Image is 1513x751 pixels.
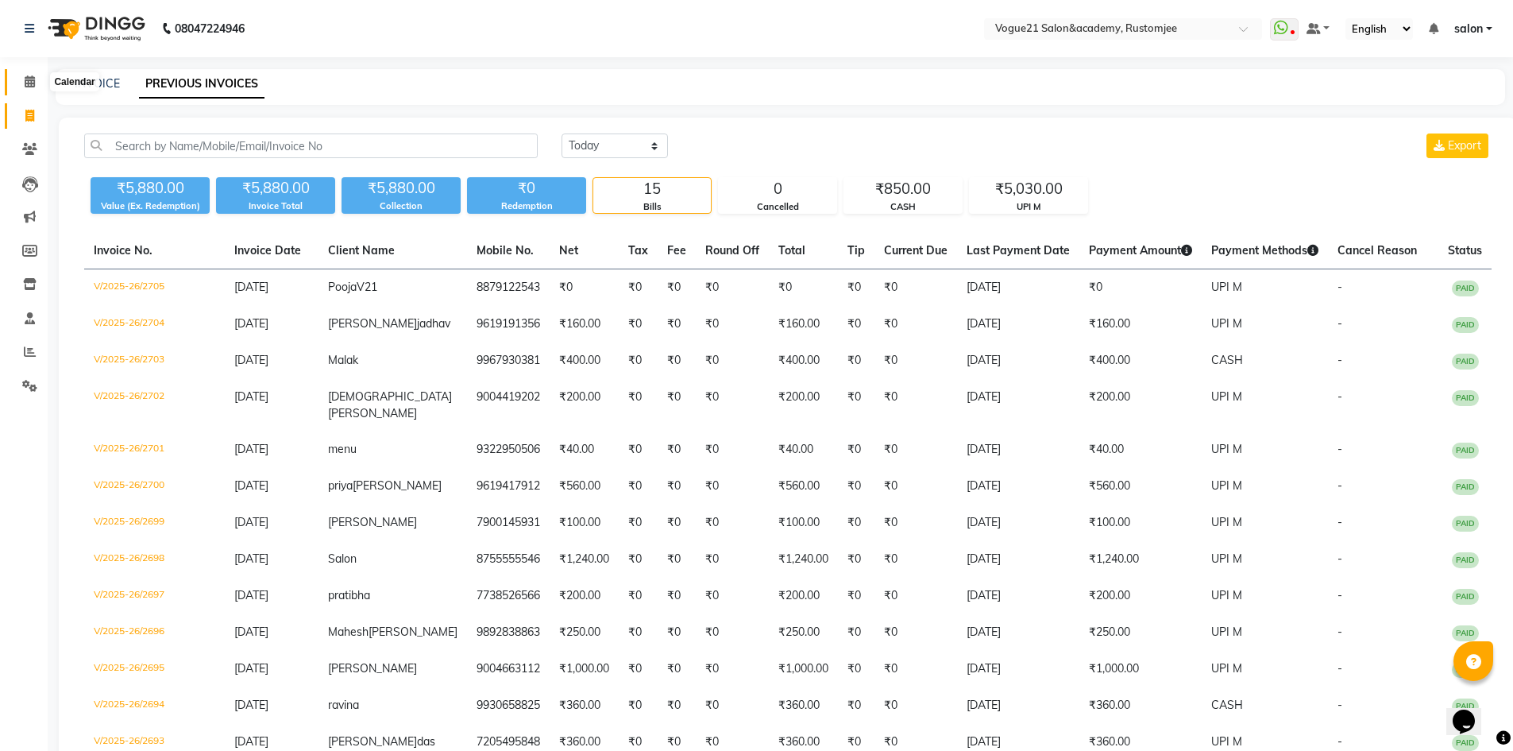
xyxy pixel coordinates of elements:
span: [DATE] [234,478,268,493]
td: 9967930381 [467,343,550,379]
td: ₹0 [658,578,696,614]
td: ₹0 [874,379,957,432]
td: ₹0 [874,468,957,505]
span: - [1337,734,1342,749]
span: UPI M [1211,588,1242,602]
b: 08047224946 [175,6,245,51]
td: V/2025-26/2701 [84,432,225,468]
span: Status [1448,243,1482,257]
span: V21 [357,280,377,294]
span: - [1337,280,1342,294]
td: V/2025-26/2705 [84,269,225,307]
span: [DATE] [234,698,268,712]
span: - [1337,515,1342,529]
span: PAID [1452,516,1479,532]
span: [DATE] [234,625,268,639]
td: ₹0 [696,306,769,343]
td: ₹0 [658,541,696,578]
td: ₹1,000.00 [769,651,838,687]
td: 7900145931 [467,505,550,541]
td: ₹0 [696,379,769,432]
span: - [1337,552,1342,566]
td: [DATE] [957,306,1079,343]
td: ₹250.00 [769,614,838,651]
span: [DATE] [234,552,268,566]
span: Cancel Reason [1337,243,1417,257]
span: PAID [1452,625,1479,641]
td: ₹160.00 [550,306,619,343]
span: - [1337,625,1342,639]
td: ₹0 [619,614,658,651]
span: Client Name [328,243,395,257]
span: PAID [1452,390,1479,406]
td: 8755555546 [467,541,550,578]
span: ravina [328,698,359,712]
span: [DATE] [234,389,268,404]
span: jadhav [417,316,450,331]
td: ₹0 [838,687,874,724]
span: Payment Amount [1089,243,1192,257]
div: Invoice Total [216,199,335,213]
td: ₹0 [1079,269,1202,307]
td: ₹560.00 [769,468,838,505]
span: Current Due [884,243,948,257]
td: ₹100.00 [1079,505,1202,541]
td: V/2025-26/2695 [84,651,225,687]
span: PAID [1452,662,1479,678]
td: ₹0 [874,651,957,687]
div: ₹0 [467,177,586,199]
td: [DATE] [957,614,1079,651]
span: priya [328,478,353,493]
div: CASH [844,200,962,214]
span: PAID [1452,354,1479,370]
span: das [417,734,435,749]
td: ₹0 [550,269,619,307]
div: Cancelled [719,200,836,214]
td: [DATE] [957,468,1079,505]
span: - [1337,389,1342,404]
td: ₹0 [838,343,874,379]
span: CASH [1211,698,1243,712]
td: ₹200.00 [1079,578,1202,614]
div: ₹5,880.00 [216,177,335,199]
td: ₹1,000.00 [550,651,619,687]
td: ₹0 [874,578,957,614]
span: Pooja [328,280,357,294]
td: 9004419202 [467,379,550,432]
td: 9930658825 [467,687,550,724]
td: ₹0 [838,306,874,343]
td: ₹0 [838,269,874,307]
span: [PERSON_NAME] [328,316,417,331]
td: [DATE] [957,379,1079,432]
span: UPI M [1211,389,1242,404]
span: [PERSON_NAME] [328,661,417,676]
span: Total [778,243,805,257]
span: [DATE] [234,442,268,456]
td: ₹560.00 [550,468,619,505]
td: ₹0 [874,432,957,468]
span: Export [1448,138,1481,153]
td: ₹0 [838,432,874,468]
td: ₹1,240.00 [1079,541,1202,578]
td: ₹0 [769,269,838,307]
td: ₹0 [619,651,658,687]
td: ₹0 [696,468,769,505]
div: Redemption [467,199,586,213]
span: Net [559,243,578,257]
span: [DATE] [234,515,268,529]
td: [DATE] [957,541,1079,578]
td: V/2025-26/2698 [84,541,225,578]
span: [PERSON_NAME] [353,478,442,493]
td: [DATE] [957,269,1079,307]
div: Value (Ex. Redemption) [91,199,210,213]
input: Search by Name/Mobile/Email/Invoice No [84,134,538,158]
span: Fee [667,243,686,257]
span: PAID [1452,281,1479,296]
td: ₹0 [874,614,957,651]
span: CASH [1211,353,1243,367]
td: ₹100.00 [550,505,619,541]
span: Invoice No. [94,243,152,257]
span: Salon [328,552,357,566]
td: ₹0 [658,651,696,687]
td: ₹200.00 [550,379,619,432]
